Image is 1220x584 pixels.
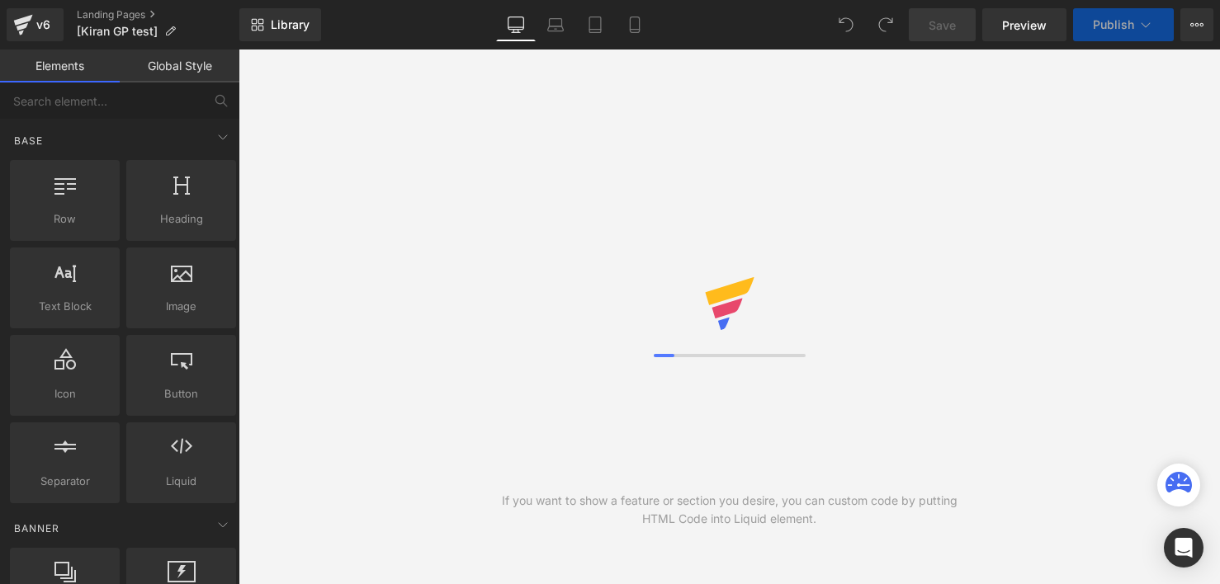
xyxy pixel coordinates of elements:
[77,8,239,21] a: Landing Pages
[15,473,115,490] span: Separator
[1164,528,1203,568] div: Open Intercom Messenger
[830,8,863,41] button: Undo
[15,210,115,228] span: Row
[536,8,575,41] a: Laptop
[12,133,45,148] span: Base
[33,14,54,35] div: v6
[131,473,231,490] span: Liquid
[271,17,310,32] span: Library
[929,16,956,34] span: Save
[131,385,231,403] span: Button
[496,8,536,41] a: Desktop
[982,8,1066,41] a: Preview
[120,49,239,82] a: Global Style
[131,298,231,315] span: Image
[615,8,655,41] a: Mobile
[1180,8,1213,41] button: More
[15,385,115,403] span: Icon
[869,8,902,41] button: Redo
[131,210,231,228] span: Heading
[575,8,615,41] a: Tablet
[7,8,64,41] a: v6
[77,25,158,38] span: [Kiran GP test]
[1073,8,1174,41] button: Publish
[1093,18,1134,31] span: Publish
[15,298,115,315] span: Text Block
[239,8,321,41] a: New Library
[12,520,61,536] span: Banner
[1002,16,1047,34] span: Preview
[484,492,975,528] div: If you want to show a feature or section you desire, you can custom code by putting HTML Code int...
